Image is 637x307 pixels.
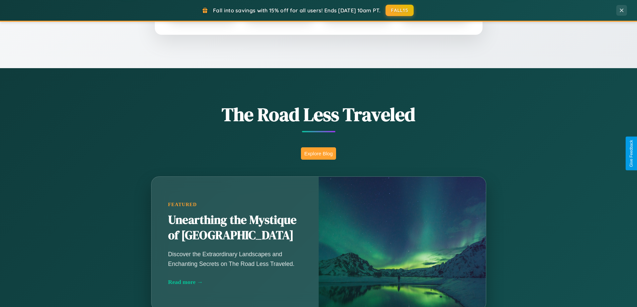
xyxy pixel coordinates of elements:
div: Read more → [168,279,302,286]
button: FALL15 [386,5,414,16]
div: Featured [168,202,302,207]
span: Fall into savings with 15% off for all users! Ends [DATE] 10am PT. [213,7,381,14]
h2: Unearthing the Mystique of [GEOGRAPHIC_DATA] [168,212,302,243]
p: Discover the Extraordinary Landscapes and Enchanting Secrets on The Road Less Traveled. [168,250,302,268]
h1: The Road Less Traveled [118,102,519,127]
button: Explore Blog [301,147,336,160]
div: Give Feedback [629,140,634,167]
